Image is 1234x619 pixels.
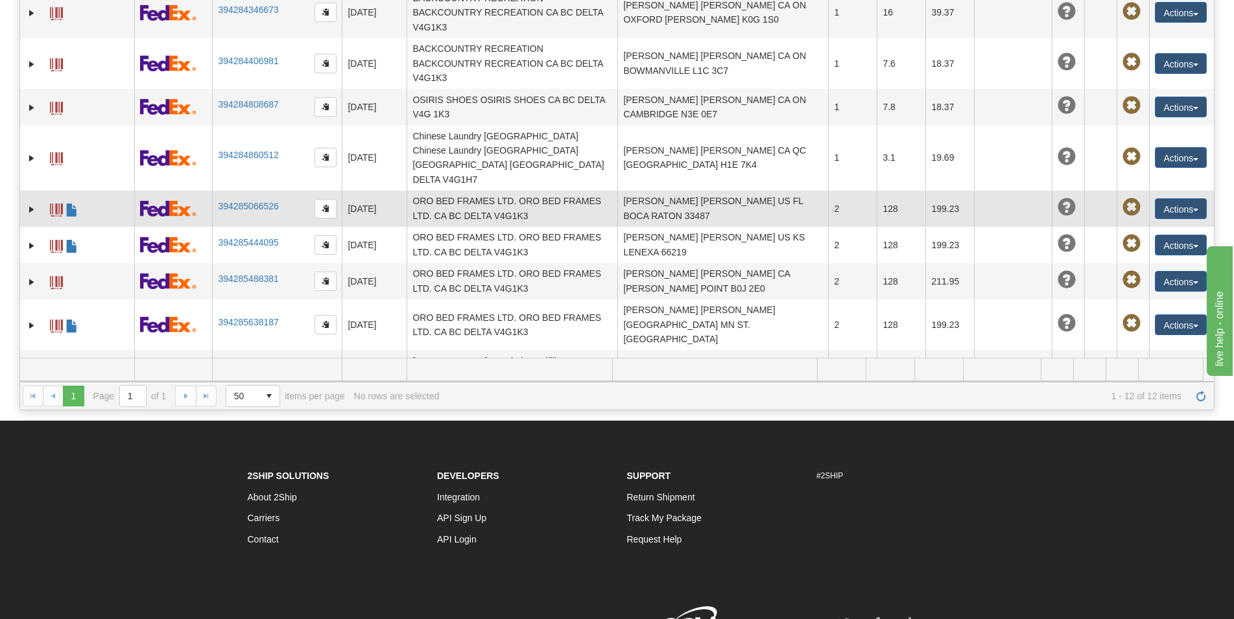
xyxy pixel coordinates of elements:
[1058,314,1076,333] span: Unknown
[50,270,63,291] a: Label
[248,492,297,502] a: About 2Ship
[1122,198,1141,216] span: Pickup Not Assigned
[1058,198,1076,216] span: Unknown
[1058,97,1076,115] span: Unknown
[248,513,280,523] a: Carriers
[140,5,196,21] img: 2 - FedEx
[925,191,974,227] td: 199.23
[925,38,974,89] td: 18.37
[218,317,278,327] a: 394285638187
[248,471,329,481] strong: 2Ship Solutions
[437,492,480,502] a: Integration
[314,272,337,291] button: Copy to clipboard
[140,55,196,71] img: 2 - FedEx
[437,513,486,523] a: API Sign Up
[617,350,828,401] td: WHISTLER BLACKCOMB HOLDINGS CA BC WHISTLER V8E0J3
[1122,314,1141,333] span: Pickup Not Assigned
[259,386,279,406] span: select
[627,492,695,502] a: Return Shipment
[248,534,279,544] a: Contact
[50,96,63,117] a: Label
[1191,386,1211,406] a: Refresh
[877,299,925,350] td: 128
[140,99,196,115] img: 2 - FedEx
[25,275,38,288] a: Expand
[1122,148,1141,166] span: Pickup Not Assigned
[1058,3,1076,21] span: Unknown
[1058,53,1076,71] span: Unknown
[50,198,63,218] a: Label
[10,8,120,23] div: live help - online
[925,227,974,263] td: 199.23
[1155,271,1207,292] button: Actions
[407,350,617,401] td: [PERSON_NAME] - Evolution Fulfillment [PERSON_NAME] - Evolution Fulfillment CA BC DELTA V4G1H7
[877,125,925,191] td: 3.1
[828,227,877,263] td: 2
[314,199,337,218] button: Copy to clipboard
[1122,3,1141,21] span: Pickup Not Assigned
[50,234,63,255] a: Label
[1058,148,1076,166] span: Unknown
[828,38,877,89] td: 1
[25,6,38,19] a: Expand
[354,391,440,401] div: No rows are selected
[877,227,925,263] td: 128
[617,227,828,263] td: [PERSON_NAME] [PERSON_NAME] US KS LENEXA 66219
[1155,147,1207,168] button: Actions
[342,38,407,89] td: [DATE]
[218,274,278,284] a: 394285488381
[925,125,974,191] td: 19.69
[342,227,407,263] td: [DATE]
[828,350,877,401] td: 8
[314,97,337,117] button: Copy to clipboard
[617,191,828,227] td: [PERSON_NAME] [PERSON_NAME] US FL BOCA RATON 33487
[1058,235,1076,253] span: Unknown
[314,3,337,22] button: Copy to clipboard
[1155,53,1207,74] button: Actions
[437,471,499,481] strong: Developers
[617,299,828,350] td: [PERSON_NAME] [PERSON_NAME] [GEOGRAPHIC_DATA] MN ST. [GEOGRAPHIC_DATA]
[407,38,617,89] td: BACKCOUNTRY RECREATION BACKCOUNTRY RECREATION CA BC DELTA V4G1K3
[314,315,337,334] button: Copy to clipboard
[407,89,617,125] td: OSIRIS SHOES OSIRIS SHOES CA BC DELTA V4G 1K3
[828,125,877,191] td: 1
[877,350,925,401] td: 144.2
[93,385,167,407] span: Page of 1
[1155,314,1207,335] button: Actions
[50,1,63,22] a: Label
[342,89,407,125] td: [DATE]
[925,263,974,299] td: 211.95
[65,314,78,334] a: Commercial Invoice
[617,38,828,89] td: [PERSON_NAME] [PERSON_NAME] CA ON BOWMANVILLE L1C 3C7
[25,101,38,114] a: Expand
[218,5,278,15] a: 394284346673
[877,38,925,89] td: 7.6
[816,472,987,480] h6: #2SHIP
[218,201,278,211] a: 394285066526
[314,235,337,255] button: Copy to clipboard
[1155,97,1207,117] button: Actions
[25,319,38,332] a: Expand
[314,54,337,73] button: Copy to clipboard
[627,513,702,523] a: Track My Package
[407,191,617,227] td: ORO BED FRAMES LTD. ORO BED FRAMES LTD. CA BC DELTA V4G1K3
[25,239,38,252] a: Expand
[25,58,38,71] a: Expand
[226,385,345,407] span: items per page
[828,191,877,227] td: 2
[407,125,617,191] td: Chinese Laundry [GEOGRAPHIC_DATA] Chinese Laundry [GEOGRAPHIC_DATA] [GEOGRAPHIC_DATA] [GEOGRAPHIC...
[342,263,407,299] td: [DATE]
[140,237,196,253] img: 2 - FedEx
[617,89,828,125] td: [PERSON_NAME] [PERSON_NAME] CA ON CAMBRIDGE N3E 0E7
[140,150,196,166] img: 2 - FedEx
[25,152,38,165] a: Expand
[140,200,196,216] img: 2 - FedEx
[342,350,407,401] td: [DATE]
[1122,271,1141,289] span: Pickup Not Assigned
[218,56,278,66] a: 394284406981
[407,299,617,350] td: ORO BED FRAMES LTD. ORO BED FRAMES LTD. CA BC DELTA V4G1K3
[925,350,974,401] td: 0
[877,191,925,227] td: 128
[25,203,38,216] a: Expand
[925,89,974,125] td: 18.37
